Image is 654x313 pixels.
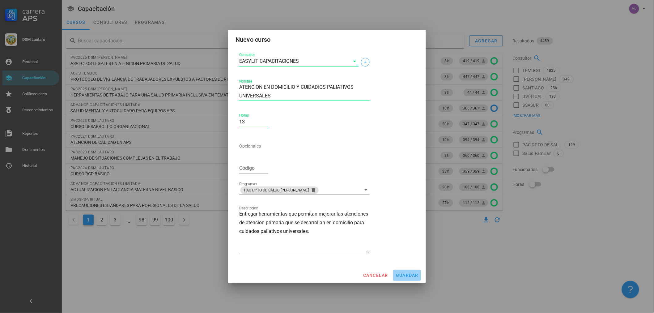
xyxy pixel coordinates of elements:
[244,187,315,194] span: PAC DPTO DE SALUD [PERSON_NAME]
[311,187,316,193] button: Cerrar
[239,139,370,153] div: Opcionales
[239,79,252,84] label: Nombre
[239,206,258,211] label: Descripcion
[396,273,418,278] span: guardar
[363,273,388,278] span: cancelar
[239,182,257,187] label: Programas
[393,270,421,281] button: guardar
[360,270,391,281] button: cancelar
[239,53,255,57] label: Consultor
[236,35,271,45] div: Nuevo curso
[239,113,249,118] label: Horas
